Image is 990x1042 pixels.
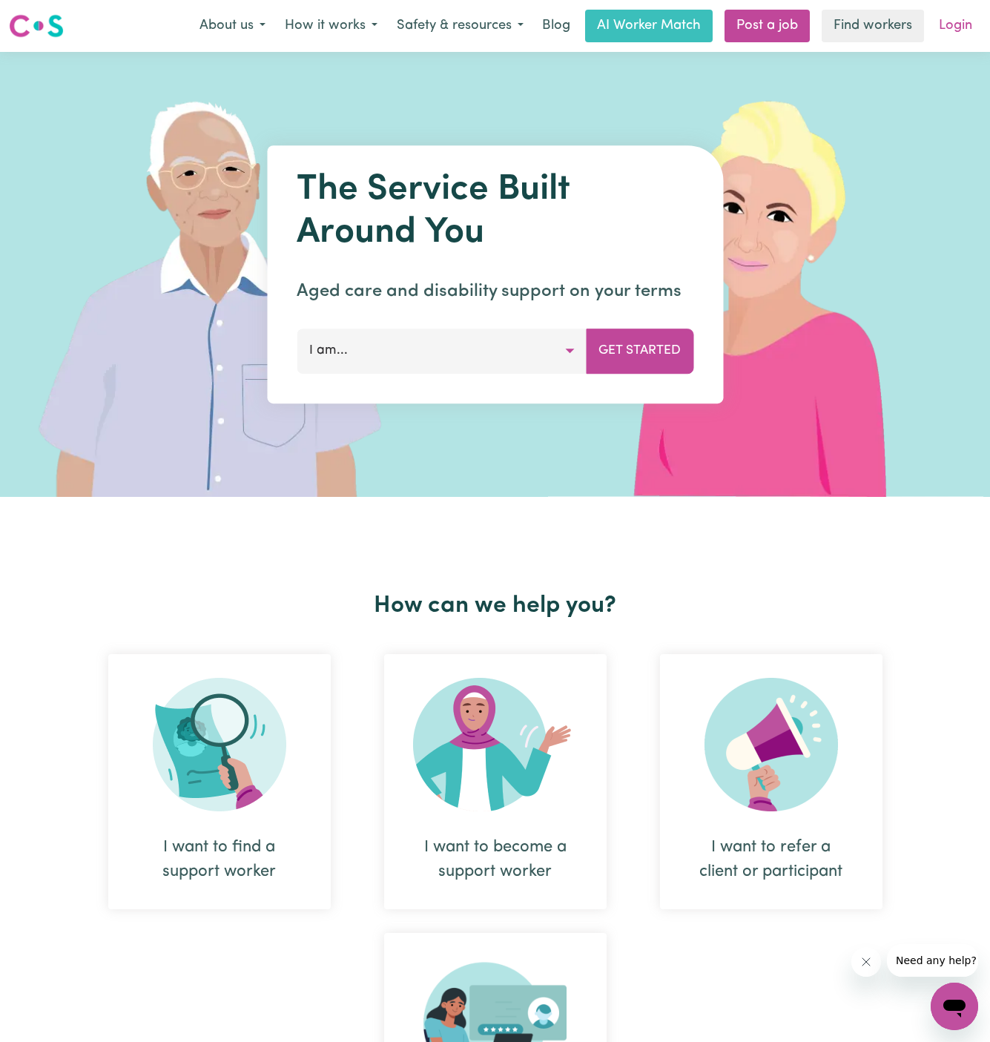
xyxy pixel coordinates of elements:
[420,835,571,884] div: I want to become a support worker
[413,678,578,811] img: Become Worker
[297,329,587,373] button: I am...
[660,654,882,909] div: I want to refer a client or participant
[585,10,713,42] a: AI Worker Match
[144,835,295,884] div: I want to find a support worker
[533,10,579,42] a: Blog
[725,10,810,42] a: Post a job
[82,592,909,620] h2: How can we help you?
[822,10,924,42] a: Find workers
[275,10,387,42] button: How it works
[297,169,693,254] h1: The Service Built Around You
[384,654,607,909] div: I want to become a support worker
[387,10,533,42] button: Safety & resources
[586,329,693,373] button: Get Started
[931,983,978,1030] iframe: Button to launch messaging window
[851,947,881,977] iframe: Close message
[704,678,838,811] img: Refer
[108,654,331,909] div: I want to find a support worker
[297,278,693,305] p: Aged care and disability support on your terms
[887,944,978,977] iframe: Message from company
[696,835,847,884] div: I want to refer a client or participant
[9,13,64,39] img: Careseekers logo
[190,10,275,42] button: About us
[930,10,981,42] a: Login
[9,9,64,43] a: Careseekers logo
[153,678,286,811] img: Search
